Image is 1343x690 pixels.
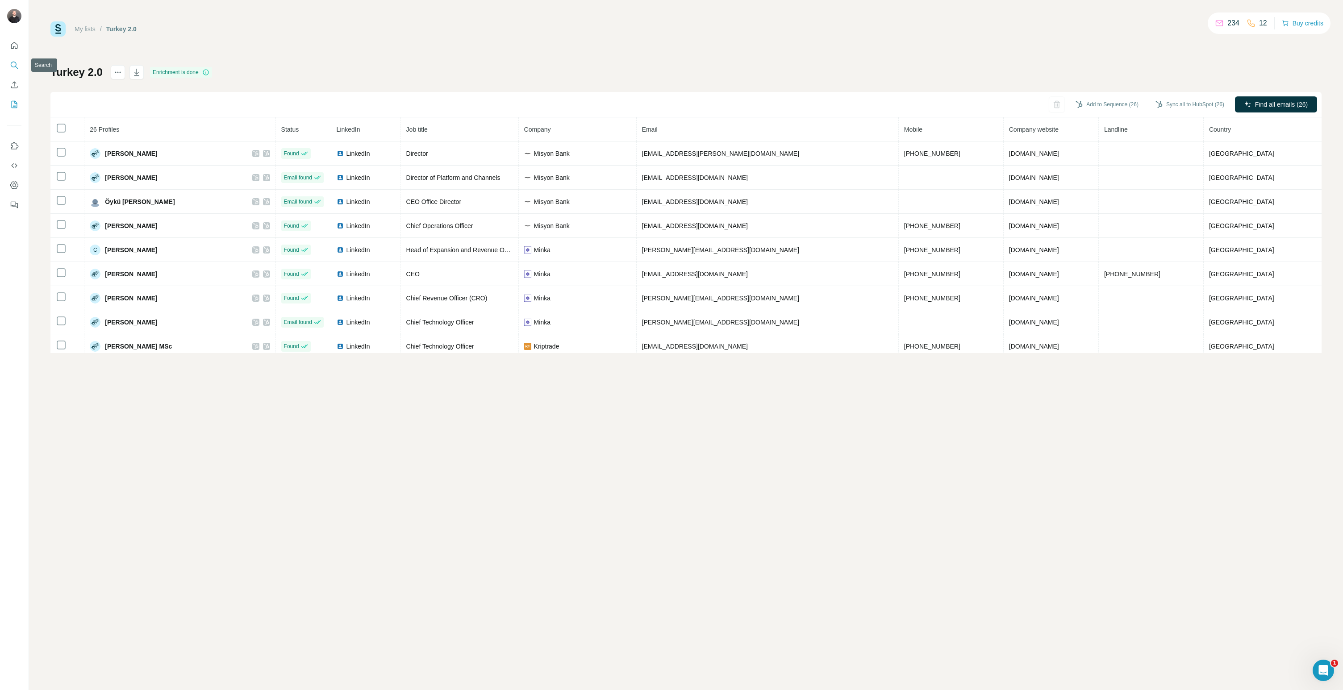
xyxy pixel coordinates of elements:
[111,65,125,79] button: actions
[105,173,157,182] span: [PERSON_NAME]
[1209,319,1274,326] span: [GEOGRAPHIC_DATA]
[904,343,960,350] span: [PHONE_NUMBER]
[1282,17,1323,29] button: Buy credits
[534,270,551,278] span: Minka
[1255,100,1308,109] span: Find all emails (26)
[7,57,21,73] button: Search
[642,126,658,133] span: Email
[904,150,960,157] span: [PHONE_NUMBER]
[90,341,100,352] img: Avatar
[346,197,370,206] span: LinkedIn
[284,174,312,182] span: Email found
[284,198,312,206] span: Email found
[75,25,96,33] a: My lists
[1209,270,1274,278] span: [GEOGRAPHIC_DATA]
[346,149,370,158] span: LinkedIn
[337,343,344,350] img: LinkedIn logo
[904,270,960,278] span: [PHONE_NUMBER]
[105,270,157,278] span: [PERSON_NAME]
[284,318,312,326] span: Email found
[642,343,748,350] span: [EMAIL_ADDRESS][DOMAIN_NAME]
[1209,343,1274,350] span: [GEOGRAPHIC_DATA]
[284,270,299,278] span: Found
[346,173,370,182] span: LinkedIn
[1209,174,1274,181] span: [GEOGRAPHIC_DATA]
[90,126,119,133] span: 26 Profiles
[406,150,428,157] span: Director
[1009,198,1059,205] span: [DOMAIN_NAME]
[1104,270,1160,278] span: [PHONE_NUMBER]
[534,221,570,230] span: Misyon Bank
[524,126,551,133] span: Company
[1009,246,1059,254] span: [DOMAIN_NAME]
[524,270,531,278] img: company-logo
[406,343,474,350] span: Chief Technology Officer
[7,177,21,193] button: Dashboard
[642,295,799,302] span: [PERSON_NAME][EMAIL_ADDRESS][DOMAIN_NAME]
[524,150,531,157] img: company-logo
[337,222,344,229] img: LinkedIn logo
[284,342,299,350] span: Found
[1331,660,1338,667] span: 1
[642,198,748,205] span: [EMAIL_ADDRESS][DOMAIN_NAME]
[337,126,360,133] span: LinkedIn
[7,138,21,154] button: Use Surfe on LinkedIn
[1209,246,1274,254] span: [GEOGRAPHIC_DATA]
[7,197,21,213] button: Feedback
[1313,660,1334,681] iframe: Intercom live chat
[346,270,370,278] span: LinkedIn
[337,246,344,254] img: LinkedIn logo
[346,318,370,327] span: LinkedIn
[1009,150,1059,157] span: [DOMAIN_NAME]
[1009,270,1059,278] span: [DOMAIN_NAME]
[337,198,344,205] img: LinkedIn logo
[105,221,157,230] span: [PERSON_NAME]
[524,174,531,181] img: company-logo
[1009,126,1059,133] span: Company website
[534,149,570,158] span: Misyon Bank
[7,77,21,93] button: Enrich CSV
[100,25,102,33] li: /
[105,197,175,206] span: Öykü [PERSON_NAME]
[7,37,21,54] button: Quick start
[90,172,100,183] img: Avatar
[90,245,100,255] div: C
[524,246,531,254] img: company-logo
[90,220,100,231] img: Avatar
[534,197,570,206] span: Misyon Bank
[534,318,551,327] span: Minka
[642,174,748,181] span: [EMAIL_ADDRESS][DOMAIN_NAME]
[90,148,100,159] img: Avatar
[1009,343,1059,350] span: [DOMAIN_NAME]
[1209,150,1274,157] span: [GEOGRAPHIC_DATA]
[50,21,66,37] img: Surfe Logo
[1209,222,1274,229] span: [GEOGRAPHIC_DATA]
[7,9,21,23] img: Avatar
[105,149,157,158] span: [PERSON_NAME]
[406,270,420,278] span: CEO
[406,126,428,133] span: Job title
[1209,198,1274,205] span: [GEOGRAPHIC_DATA]
[524,295,531,302] img: company-logo
[642,150,799,157] span: [EMAIL_ADDRESS][PERSON_NAME][DOMAIN_NAME]
[534,245,551,254] span: Minka
[1149,98,1230,111] button: Sync all to HubSpot (26)
[337,150,344,157] img: LinkedIn logo
[346,294,370,303] span: LinkedIn
[337,319,344,326] img: LinkedIn logo
[284,294,299,302] span: Found
[150,67,212,78] div: Enrichment is done
[1227,18,1239,29] p: 234
[1069,98,1145,111] button: Add to Sequence (26)
[406,246,530,254] span: Head of Expansion and Revenue Operations
[90,317,100,328] img: Avatar
[1209,295,1274,302] span: [GEOGRAPHIC_DATA]
[1009,319,1059,326] span: [DOMAIN_NAME]
[337,270,344,278] img: LinkedIn logo
[105,245,157,254] span: [PERSON_NAME]
[534,294,551,303] span: Minka
[7,158,21,174] button: Use Surfe API
[90,293,100,303] img: Avatar
[106,25,137,33] div: Turkey 2.0
[534,173,570,182] span: Misyon Bank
